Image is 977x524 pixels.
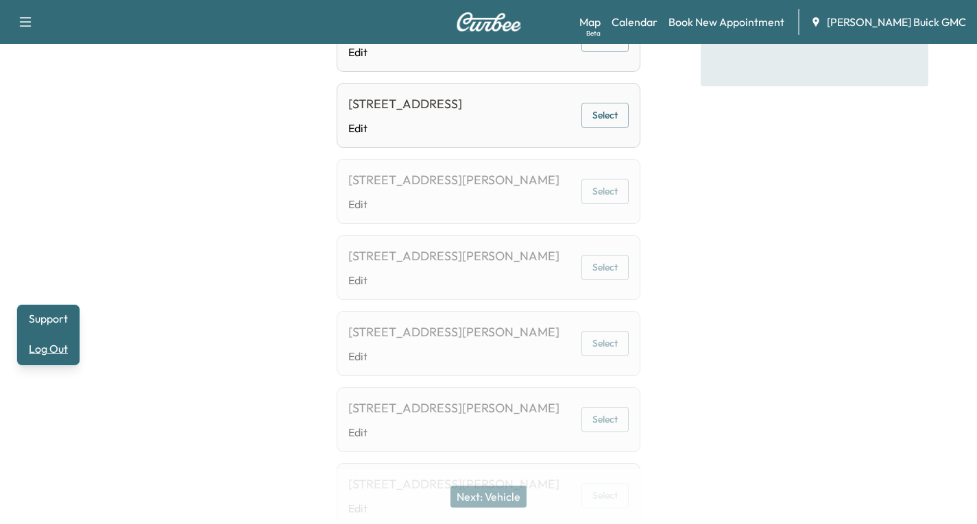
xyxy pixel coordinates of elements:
a: Edit [348,44,462,60]
div: [STREET_ADDRESS][PERSON_NAME] [348,323,559,342]
button: Select [581,179,629,204]
div: [STREET_ADDRESS][PERSON_NAME] [348,247,559,266]
a: Edit [348,348,559,364]
a: Edit [348,424,559,440]
span: [PERSON_NAME] Buick GMC [827,14,966,30]
a: Edit [348,120,462,136]
a: Edit [348,272,559,288]
a: Edit [348,196,559,212]
img: Curbee Logo [456,12,522,32]
button: Select [581,103,629,128]
div: Beta [586,28,601,38]
a: Calendar [612,14,658,30]
div: [STREET_ADDRESS][PERSON_NAME] [348,171,559,190]
button: Log Out [23,338,74,360]
button: Select [581,255,629,280]
button: Select [581,407,629,432]
a: MapBeta [579,14,601,30]
div: [STREET_ADDRESS] [348,95,462,114]
div: [STREET_ADDRESS][PERSON_NAME] [348,399,559,418]
a: Book New Appointment [668,14,784,30]
a: Support [23,310,74,327]
button: Select [581,331,629,356]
